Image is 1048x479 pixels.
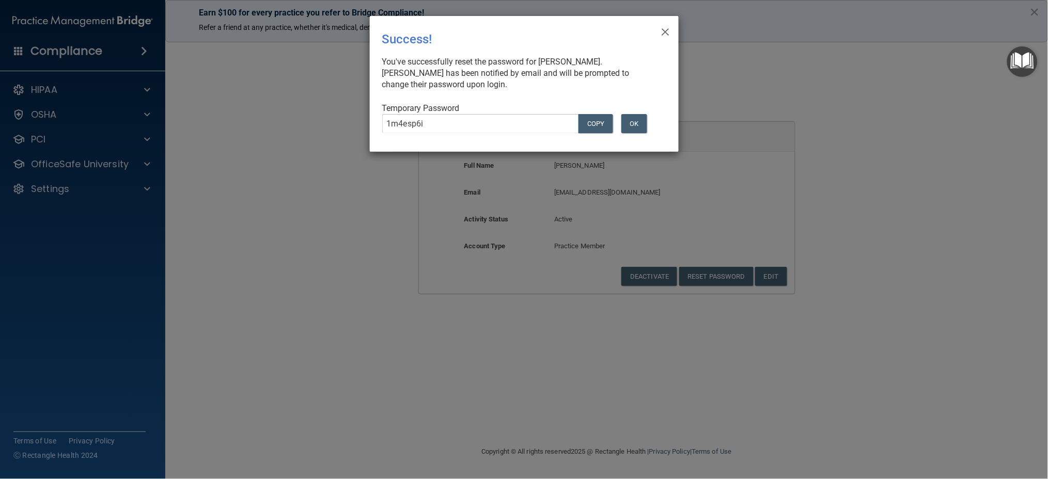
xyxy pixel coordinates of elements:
[1007,46,1038,77] button: Open Resource Center
[382,56,658,90] div: You've successfully reset the password for [PERSON_NAME]. [PERSON_NAME] has been notified by emai...
[870,407,1036,447] iframe: Drift Widget Chat Controller
[621,114,647,133] button: OK
[382,103,460,113] span: Temporary Password
[661,20,670,41] span: ×
[578,114,613,133] button: COPY
[382,24,624,54] div: Success!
